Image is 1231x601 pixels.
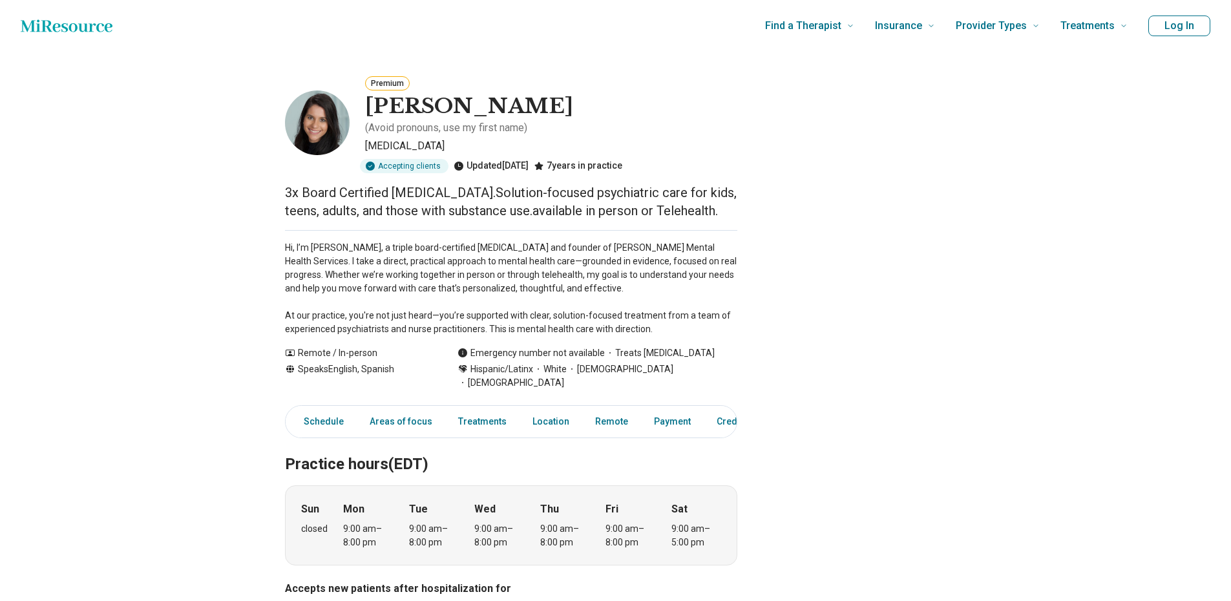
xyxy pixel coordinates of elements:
strong: Mon [343,501,364,517]
button: Log In [1148,16,1210,36]
span: Insurance [875,17,922,35]
div: When does the program meet? [285,485,737,565]
span: [DEMOGRAPHIC_DATA] [567,363,673,376]
div: 9:00 am – 8:00 pm [605,522,655,549]
div: Remote / In-person [285,346,432,360]
span: Hispanic/Latinx [470,363,533,376]
a: Schedule [288,408,352,435]
div: Accepting clients [360,159,448,173]
strong: Sat [671,501,688,517]
div: 9:00 am – 8:00 pm [409,522,459,549]
a: Areas of focus [362,408,440,435]
strong: Thu [540,501,559,517]
div: closed [301,522,328,536]
a: Credentials [709,408,773,435]
a: Payment [646,408,699,435]
span: [DEMOGRAPHIC_DATA] [458,376,564,390]
div: 9:00 am – 8:00 pm [540,522,590,549]
div: 9:00 am – 8:00 pm [474,522,524,549]
div: Speaks English, Spanish [285,363,432,390]
div: 9:00 am – 8:00 pm [343,522,393,549]
div: Updated [DATE] [454,159,529,173]
p: [MEDICAL_DATA] [365,138,737,154]
p: 3x Board Certified [MEDICAL_DATA].Solution-focused psychiatric care for kids, teens, adults, and ... [285,184,737,220]
p: Hi, I’m [PERSON_NAME], a triple board-certified [MEDICAL_DATA] and founder of [PERSON_NAME] Menta... [285,241,737,336]
a: Home page [21,13,112,39]
strong: Sun [301,501,319,517]
span: White [533,363,567,376]
strong: Wed [474,501,496,517]
a: Location [525,408,577,435]
span: Find a Therapist [765,17,841,35]
a: Treatments [450,408,514,435]
span: Treats [MEDICAL_DATA] [605,346,715,360]
a: Remote [587,408,636,435]
div: 9:00 am – 5:00 pm [671,522,721,549]
span: Treatments [1060,17,1115,35]
img: Mailyn Santana, Psychiatrist [285,90,350,155]
strong: Fri [605,501,618,517]
div: Emergency number not available [458,346,605,360]
h3: Accepts new patients after hospitalization for [285,581,737,596]
h2: Practice hours (EDT) [285,423,737,476]
div: 7 years in practice [534,159,622,173]
button: Premium [365,76,410,90]
p: ( Avoid pronouns, use my first name ) [365,120,527,136]
h1: [PERSON_NAME] [365,93,573,120]
strong: Tue [409,501,428,517]
span: Provider Types [956,17,1027,35]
